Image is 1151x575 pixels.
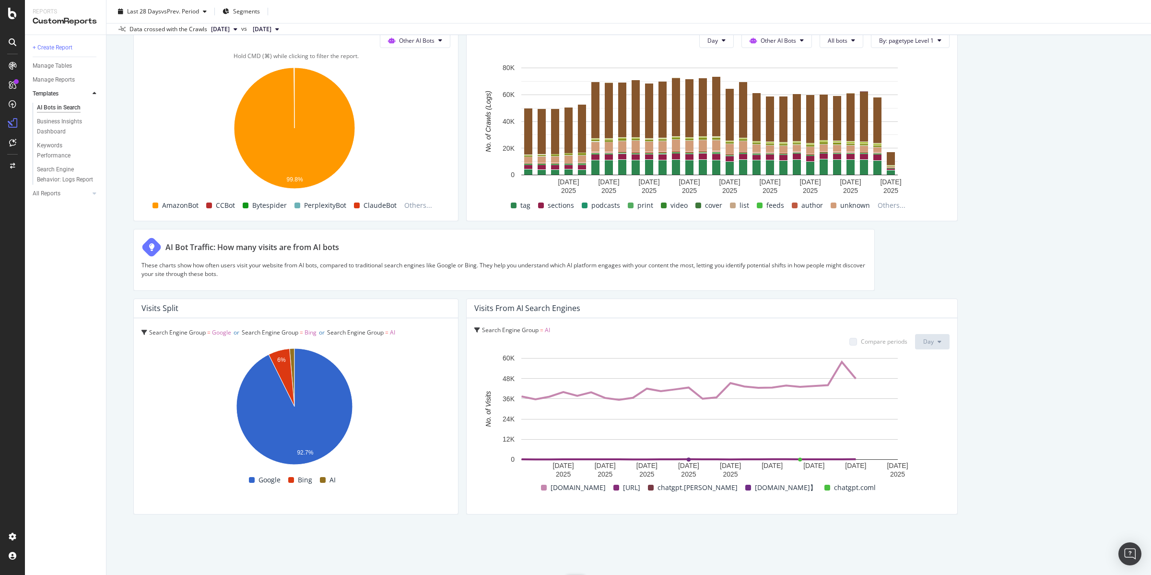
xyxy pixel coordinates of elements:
[141,303,178,313] div: Visits Split
[211,25,230,34] span: 2025 Sep. 2nd
[595,462,616,469] text: [DATE]
[298,474,312,486] span: Bing
[37,103,81,113] div: AI Bots in Search
[141,52,450,60] div: Hold CMD (⌘) while clicking to filter the report.
[503,64,515,72] text: 80K
[740,200,749,211] span: list
[474,303,580,313] div: Visits from AI Search Engines
[207,24,241,35] button: [DATE]
[33,61,99,71] a: Manage Tables
[503,117,515,125] text: 40K
[679,178,700,185] text: [DATE]
[551,482,606,493] span: [DOMAIN_NAME]
[890,470,905,478] text: 2025
[33,43,72,53] div: + Create Report
[33,8,98,16] div: Reports
[399,36,435,45] span: Other AI Bots
[845,462,866,469] text: [DATE]
[840,200,870,211] span: unknown
[149,328,206,336] span: Search Engine Group
[37,141,91,161] div: Keywords Performance
[834,482,876,493] span: chatgpt.coml
[803,462,824,469] text: [DATE]
[887,462,908,469] text: [DATE]
[639,470,654,478] text: 2025
[840,178,861,185] text: [DATE]
[763,186,777,194] text: 2025
[503,395,515,403] text: 36K
[329,474,336,486] span: AI
[37,165,99,185] a: Search Engine Behavior: Logs Report
[820,33,863,48] button: All bots
[722,186,737,194] text: 2025
[277,357,286,363] text: 6%
[162,200,199,211] span: AmazonBot
[755,482,817,493] span: [DOMAIN_NAME]】
[759,178,780,185] text: [DATE]
[720,462,741,469] text: [DATE]
[207,328,211,336] span: =
[503,415,515,423] text: 24K
[520,200,530,211] span: tag
[33,89,59,99] div: Templates
[503,354,515,362] text: 60K
[33,61,72,71] div: Manage Tables
[484,91,492,152] text: No. of Crawls (Logs)
[385,328,388,336] span: =
[249,24,283,35] button: [DATE]
[165,242,339,253] div: AI Bot Traffic: How many visits are from AI bots
[636,462,658,469] text: [DATE]
[503,144,515,152] text: 20K
[678,462,699,469] text: [DATE]
[1118,542,1141,565] div: Open Intercom Messenger
[861,337,907,346] div: Compare periods
[474,353,945,480] div: A chart.
[141,63,447,197] svg: A chart.
[127,7,161,15] span: Last 28 Days
[503,435,515,443] text: 12K
[561,186,576,194] text: 2025
[212,328,231,336] span: Google
[880,178,901,185] text: [DATE]
[843,186,858,194] text: 2025
[699,33,734,48] button: Day
[37,103,99,113] a: AI Bots in Search
[548,200,574,211] span: sections
[114,4,211,19] button: Last 28 DaysvsPrev. Period
[33,75,75,85] div: Manage Reports
[553,462,574,469] text: [DATE]
[642,186,657,194] text: 2025
[133,299,458,515] div: Visits SplitSearch Engine Group = GoogleorSearch Engine Group = BingorSearch Engine Group = AIA c...
[33,75,99,85] a: Manage Reports
[233,7,260,15] span: Segments
[874,200,909,211] span: Others...
[591,200,620,211] span: podcasts
[719,178,740,185] text: [DATE]
[141,261,867,277] p: These charts show how often users visit your website from AI bots, compared to traditional search...
[761,36,796,45] span: Other AI Bots
[474,63,945,197] svg: A chart.
[300,328,303,336] span: =
[33,43,99,53] a: + Create Report
[511,171,515,179] text: 0
[37,117,92,137] div: Business Insights Dashboard
[297,449,313,455] text: 92.7%
[37,117,99,137] a: Business Insights Dashboard
[682,186,697,194] text: 2025
[707,36,718,45] span: Day
[327,328,384,336] span: Search Engine Group
[658,482,738,493] span: chatgpt.[PERSON_NAME]
[871,33,950,48] button: By: pagetype Level 1
[923,337,934,346] span: Day
[915,334,950,349] button: Day
[723,470,738,478] text: 2025
[33,189,60,199] div: All Reports
[390,328,395,336] span: AI
[141,343,447,473] svg: A chart.
[242,328,298,336] span: Search Engine Group
[670,200,688,211] span: video
[883,186,898,194] text: 2025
